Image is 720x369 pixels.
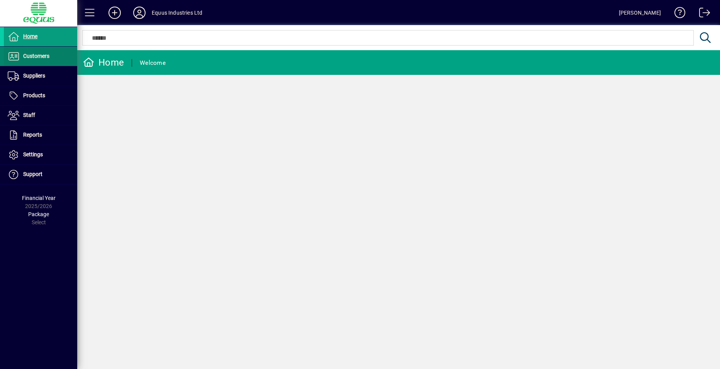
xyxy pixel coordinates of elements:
[23,112,35,118] span: Staff
[669,2,686,27] a: Knowledge Base
[4,47,77,66] a: Customers
[4,66,77,86] a: Suppliers
[619,7,661,19] div: [PERSON_NAME]
[83,56,124,69] div: Home
[152,7,203,19] div: Equus Industries Ltd
[4,106,77,125] a: Staff
[28,211,49,217] span: Package
[23,132,42,138] span: Reports
[693,2,710,27] a: Logout
[23,171,42,177] span: Support
[23,33,37,39] span: Home
[140,57,166,69] div: Welcome
[4,86,77,105] a: Products
[22,195,56,201] span: Financial Year
[127,6,152,20] button: Profile
[4,145,77,164] a: Settings
[23,92,45,98] span: Products
[23,53,49,59] span: Customers
[23,151,43,157] span: Settings
[4,165,77,184] a: Support
[4,125,77,145] a: Reports
[23,73,45,79] span: Suppliers
[102,6,127,20] button: Add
